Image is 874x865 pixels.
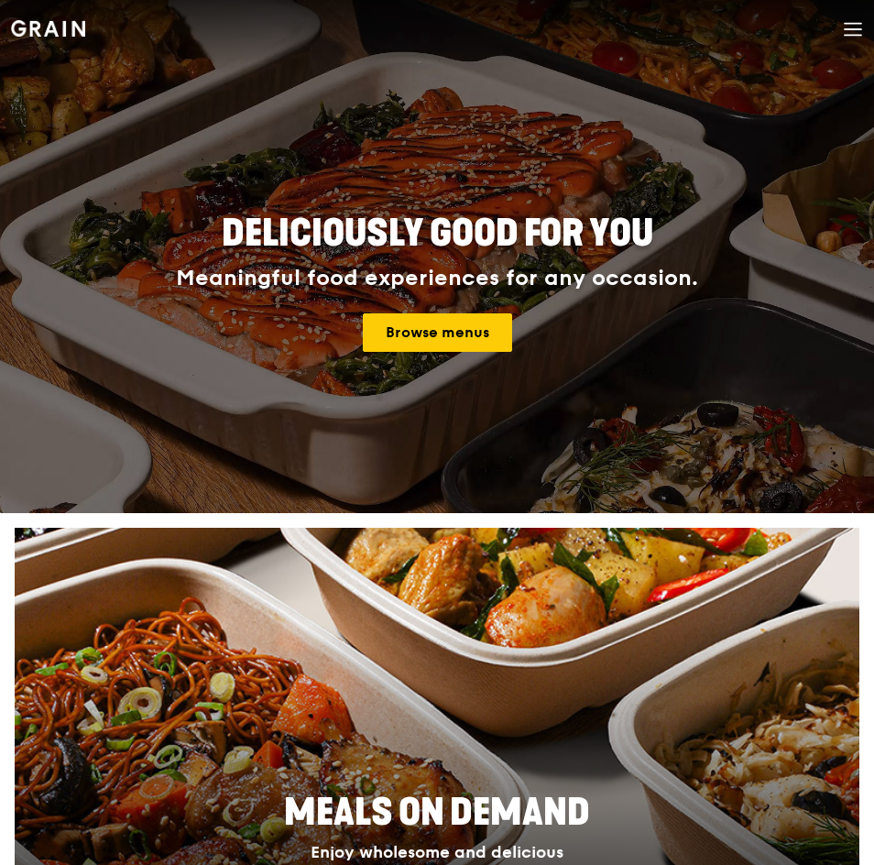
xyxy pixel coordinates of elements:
[284,791,590,835] span: Meals On Demand
[11,20,85,37] img: Grain
[222,212,653,256] span: Deliciously good for you
[107,266,767,291] div: Meaningful food experiences for any occasion.
[363,313,512,352] a: Browse menus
